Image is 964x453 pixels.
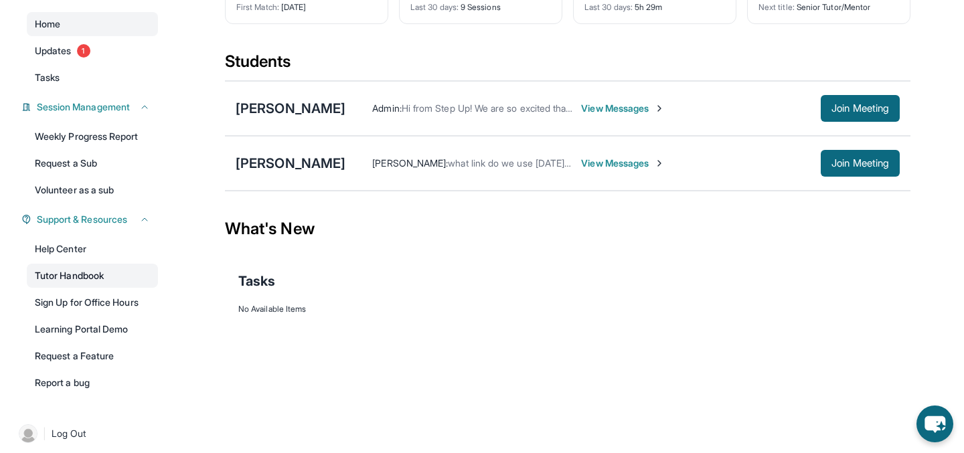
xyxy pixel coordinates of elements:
[19,424,37,443] img: user-img
[831,159,889,167] span: Join Meeting
[27,12,158,36] a: Home
[35,44,72,58] span: Updates
[27,264,158,288] a: Tutor Handbook
[37,213,127,226] span: Support & Resources
[31,213,150,226] button: Support & Resources
[52,427,86,440] span: Log Out
[758,2,795,12] span: Next title :
[35,17,60,31] span: Home
[236,99,345,118] div: [PERSON_NAME]
[821,95,900,122] button: Join Meeting
[27,39,158,63] a: Updates1
[916,405,953,442] button: chat-button
[27,317,158,341] a: Learning Portal Demo
[31,100,150,114] button: Session Management
[27,290,158,314] a: Sign Up for Office Hours
[831,104,889,112] span: Join Meeting
[238,272,275,290] span: Tasks
[584,2,633,12] span: Last 30 days :
[372,102,401,114] span: Admin :
[410,2,459,12] span: Last 30 days :
[448,157,659,169] span: what link do we use [DATE] for [PERSON_NAME]?
[27,66,158,90] a: Tasks
[238,304,897,314] div: No Available Items
[77,44,90,58] span: 1
[13,419,158,448] a: |Log Out
[236,154,345,173] div: [PERSON_NAME]
[821,150,900,177] button: Join Meeting
[27,178,158,202] a: Volunteer as a sub
[27,151,158,175] a: Request a Sub
[35,71,60,84] span: Tasks
[27,237,158,261] a: Help Center
[27,124,158,149] a: Weekly Progress Report
[581,102,665,115] span: View Messages
[43,426,46,442] span: |
[236,2,279,12] span: First Match :
[581,157,665,170] span: View Messages
[27,371,158,395] a: Report a bug
[654,103,665,114] img: Chevron-Right
[225,51,910,80] div: Students
[37,100,130,114] span: Session Management
[225,199,910,258] div: What's New
[654,158,665,169] img: Chevron-Right
[27,344,158,368] a: Request a Feature
[372,157,448,169] span: [PERSON_NAME] :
